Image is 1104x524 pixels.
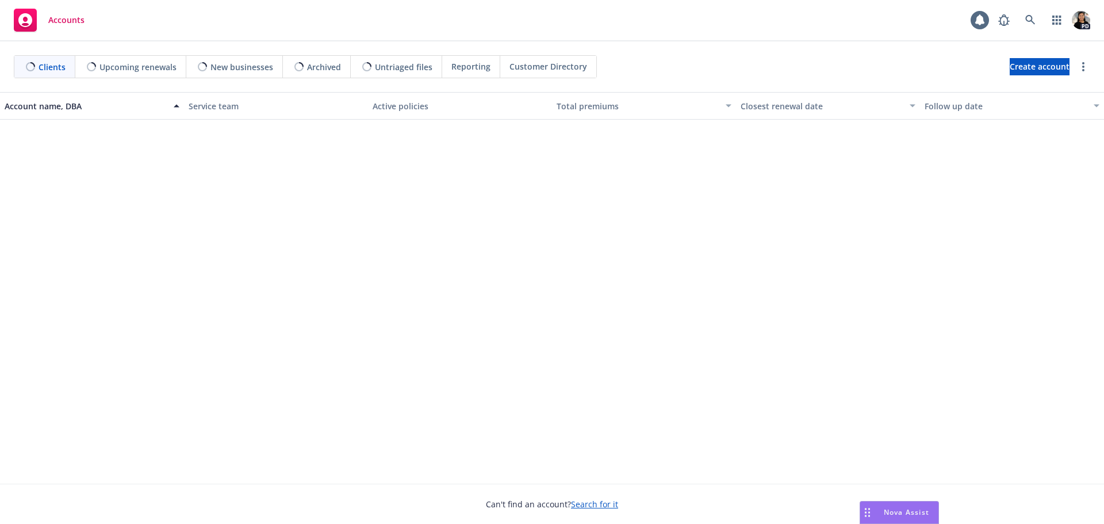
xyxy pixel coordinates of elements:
[486,498,618,510] span: Can't find an account?
[184,92,368,120] button: Service team
[552,92,736,120] button: Total premiums
[451,60,490,72] span: Reporting
[1072,11,1090,29] img: photo
[189,100,363,112] div: Service team
[741,100,903,112] div: Closest renewal date
[860,502,875,523] div: Drag to move
[375,61,432,73] span: Untriaged files
[9,4,89,36] a: Accounts
[925,100,1087,112] div: Follow up date
[1019,9,1042,32] a: Search
[5,100,167,112] div: Account name, DBA
[920,92,1104,120] button: Follow up date
[368,92,552,120] button: Active policies
[860,501,939,524] button: Nova Assist
[210,61,273,73] span: New businesses
[48,16,85,25] span: Accounts
[373,100,547,112] div: Active policies
[884,507,929,517] span: Nova Assist
[1010,56,1069,78] span: Create account
[557,100,719,112] div: Total premiums
[1010,58,1069,75] a: Create account
[39,61,66,73] span: Clients
[736,92,920,120] button: Closest renewal date
[307,61,341,73] span: Archived
[99,61,177,73] span: Upcoming renewals
[1076,60,1090,74] a: more
[1045,9,1068,32] a: Switch app
[992,9,1015,32] a: Report a Bug
[571,499,618,510] a: Search for it
[509,60,587,72] span: Customer Directory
